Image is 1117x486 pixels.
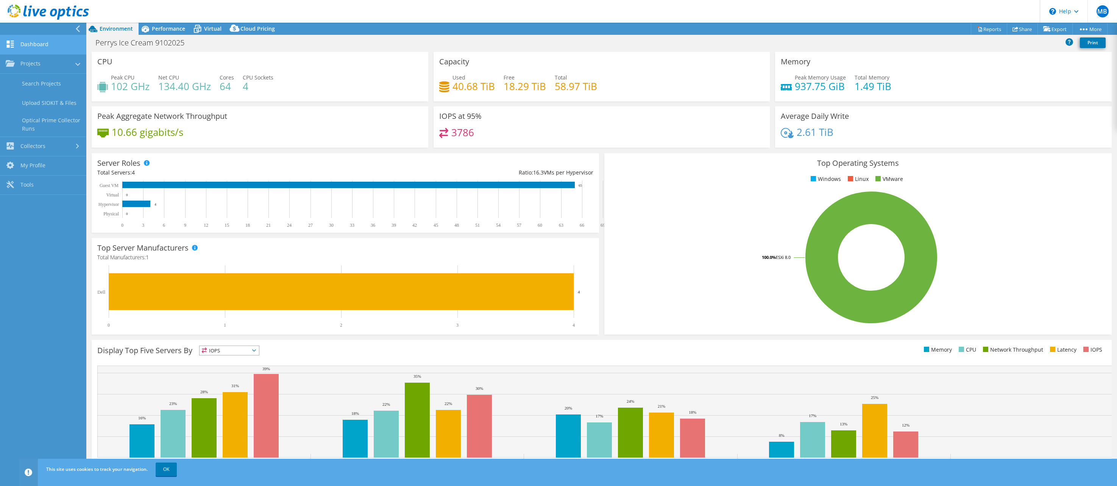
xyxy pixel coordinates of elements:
[158,82,211,90] h4: 134.40 GHz
[601,223,605,228] text: 69
[266,223,271,228] text: 21
[579,184,582,187] text: 65
[154,202,156,206] text: 4
[97,112,227,120] h3: Peak Aggregate Network Throughput
[200,346,259,355] span: IOPS
[262,366,270,371] text: 39%
[781,112,849,120] h3: Average Daily Write
[204,223,208,228] text: 12
[412,223,417,228] text: 42
[689,410,696,414] text: 18%
[439,58,469,66] h3: Capacity
[97,58,112,66] h3: CPU
[112,128,183,136] h4: 10.66 gigabits/s
[345,168,593,177] div: Ratio: VMs per Hypervisor
[392,223,396,228] text: 39
[220,74,234,81] span: Cores
[797,128,833,136] h4: 2.61 TiB
[97,290,105,295] text: Dell
[329,223,334,228] text: 30
[874,175,903,183] li: VMware
[434,223,438,228] text: 45
[476,386,483,391] text: 30%
[225,223,229,228] text: 15
[106,192,119,198] text: Virtual
[902,423,910,427] text: 12%
[46,466,148,472] span: This site uses cookies to track your navigation.
[610,159,1106,167] h3: Top Operating Systems
[456,322,459,328] text: 3
[855,74,889,81] span: Total Memory
[158,74,179,81] span: Net CPU
[126,193,128,197] text: 0
[573,322,575,328] text: 4
[1048,346,1076,354] li: Latency
[840,422,847,426] text: 13%
[142,223,144,228] text: 3
[243,74,273,81] span: CPU Sockets
[781,58,810,66] h3: Memory
[971,23,1007,35] a: Reports
[538,223,542,228] text: 60
[146,254,149,261] span: 1
[533,169,544,176] span: 16.3
[452,82,495,90] h4: 40.68 TiB
[496,223,501,228] text: 54
[382,402,390,407] text: 22%
[243,82,273,90] h4: 4
[108,322,110,328] text: 0
[121,223,123,228] text: 0
[92,39,196,47] h1: Perrys Ice Cream 9102025
[871,395,878,400] text: 25%
[413,374,421,379] text: 35%
[809,413,816,418] text: 17%
[184,223,186,228] text: 9
[126,212,128,216] text: 0
[627,399,634,403] text: 24%
[555,74,567,81] span: Total
[565,406,572,410] text: 20%
[156,463,177,476] a: OK
[97,253,593,262] h4: Total Manufacturers:
[795,82,846,90] h4: 937.75 GiB
[111,74,134,81] span: Peak CPU
[957,346,976,354] li: CPU
[169,401,177,406] text: 23%
[504,82,546,90] h4: 18.29 TiB
[245,223,250,228] text: 18
[445,401,452,406] text: 22%
[1049,8,1056,15] svg: \n
[776,254,791,260] tspan: ESXi 8.0
[855,82,891,90] h4: 1.49 TiB
[658,404,665,408] text: 21%
[451,128,474,137] h4: 3786
[779,433,785,438] text: 8%
[517,223,521,228] text: 57
[439,112,482,120] h3: IOPS at 95%
[111,82,150,90] h4: 102 GHz
[350,223,354,228] text: 33
[475,223,480,228] text: 51
[220,82,234,90] h4: 64
[100,183,119,188] text: Guest VM
[138,416,146,420] text: 16%
[204,25,222,32] span: Virtual
[163,223,165,228] text: 6
[578,290,580,294] text: 4
[1007,23,1038,35] a: Share
[97,244,189,252] h3: Top Server Manufacturers
[795,74,846,81] span: Peak Memory Usage
[100,25,133,32] span: Environment
[1081,346,1102,354] li: IOPS
[371,223,375,228] text: 36
[504,74,515,81] span: Free
[1097,5,1109,17] span: MB
[340,322,342,328] text: 2
[97,168,345,177] div: Total Servers:
[809,175,841,183] li: Windows
[240,25,275,32] span: Cloud Pricing
[1072,23,1108,35] a: More
[846,175,869,183] li: Linux
[1080,37,1106,48] a: Print
[452,74,465,81] span: Used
